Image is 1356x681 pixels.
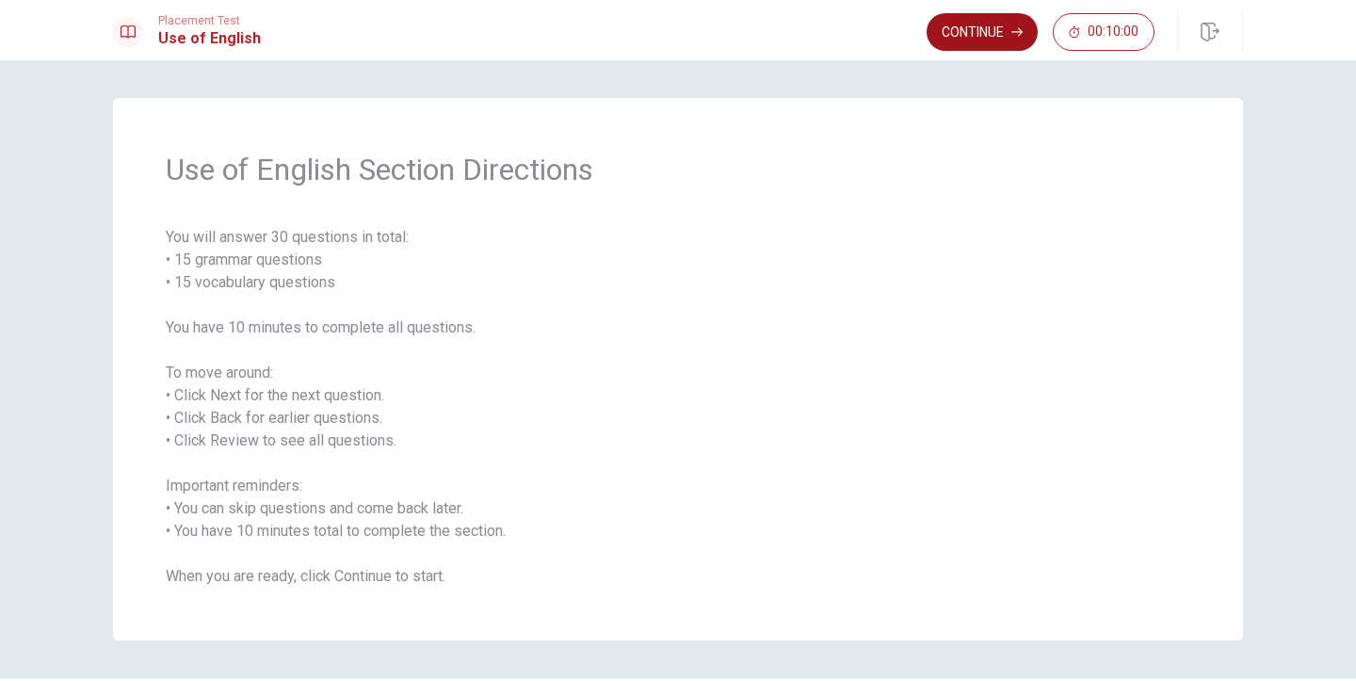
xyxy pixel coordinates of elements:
h1: Use of English [158,27,261,50]
span: You will answer 30 questions in total: • 15 grammar questions • 15 vocabulary questions You have ... [166,226,1190,588]
span: 00:10:00 [1088,24,1138,40]
button: Continue [927,13,1038,51]
button: 00:10:00 [1053,13,1154,51]
span: Placement Test [158,14,261,27]
span: Use of English Section Directions [166,151,1190,188]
